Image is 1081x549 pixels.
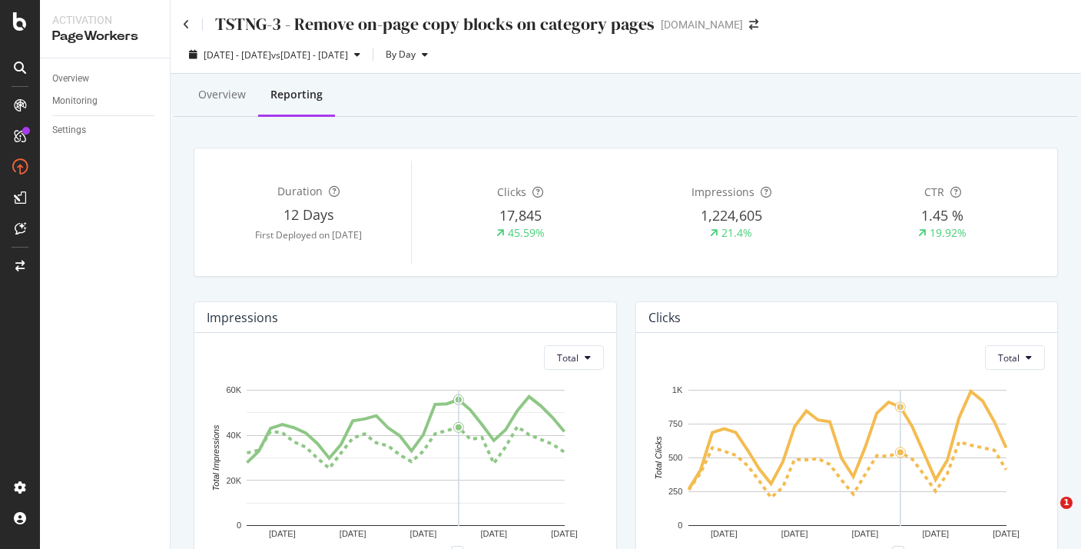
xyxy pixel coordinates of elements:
[277,184,323,198] span: Duration
[226,386,241,395] text: 60K
[924,185,944,199] span: CTR
[284,205,334,224] span: 12 Days
[52,122,159,138] a: Settings
[226,476,241,485] text: 20K
[508,225,545,241] div: 45.59%
[701,206,762,225] span: 1,224,605
[497,185,526,199] span: Clicks
[711,529,738,538] text: [DATE]
[1029,497,1066,534] iframe: Intercom live chat
[198,87,246,102] div: Overview
[52,71,159,87] a: Overview
[678,521,682,531] text: 0
[52,93,98,109] div: Monitoring
[691,185,754,199] span: Impressions
[52,71,89,87] div: Overview
[749,19,758,30] div: arrow-right-arrow-left
[930,225,967,241] div: 19.92%
[207,310,278,325] div: Impressions
[380,42,434,67] button: By Day
[998,351,1020,364] span: Total
[551,529,578,538] text: [DATE]
[270,87,323,102] div: Reporting
[52,93,159,109] a: Monitoring
[1060,497,1073,509] span: 1
[52,28,158,45] div: PageWorkers
[340,529,366,538] text: [DATE]
[654,437,663,480] text: Total Clicks
[921,206,963,225] span: 1.45 %
[661,17,743,32] div: [DOMAIN_NAME]
[410,529,437,538] text: [DATE]
[271,48,348,62] span: vs [DATE] - [DATE]
[380,48,416,61] span: By Day
[668,420,681,429] text: 750
[985,345,1045,370] button: Total
[215,12,655,36] div: TSTNG-3 - Remove on-page copy blocks on category pages
[269,529,296,538] text: [DATE]
[211,425,221,491] text: Total Impressions
[52,12,158,28] div: Activation
[52,122,86,138] div: Settings
[183,19,190,30] a: Click to go back
[721,225,752,241] div: 21.4%
[648,310,681,325] div: Clicks
[204,48,271,62] span: [DATE] - [DATE]
[237,521,241,531] text: 0
[668,454,681,463] text: 500
[993,529,1020,538] text: [DATE]
[922,529,949,538] text: [DATE]
[781,529,807,538] text: [DATE]
[671,386,682,395] text: 1K
[207,228,411,241] div: First Deployed on [DATE]
[851,529,878,538] text: [DATE]
[499,206,542,225] span: 17,845
[183,42,366,67] button: [DATE] - [DATE]vs[DATE] - [DATE]
[557,351,579,364] span: Total
[480,529,507,538] text: [DATE]
[226,431,241,440] text: 40K
[544,345,604,370] button: Total
[668,487,681,497] text: 250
